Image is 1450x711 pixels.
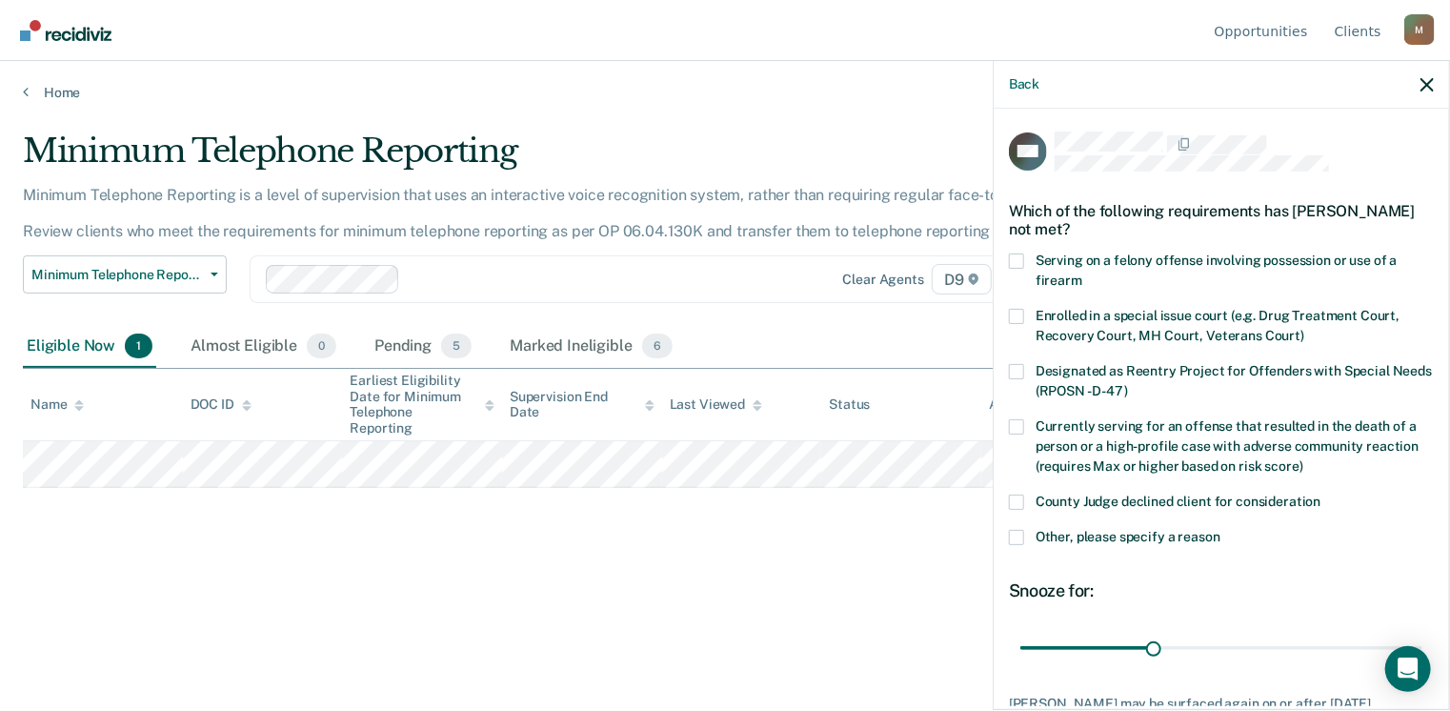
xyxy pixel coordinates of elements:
[1036,308,1400,343] span: Enrolled in a special issue court (e.g. Drug Treatment Court, Recovery Court, MH Court, Veterans ...
[23,84,1427,101] a: Home
[1009,580,1434,601] div: Snooze for:
[23,186,1103,240] p: Minimum Telephone Reporting is a level of supervision that uses an interactive voice recognition ...
[441,334,472,358] span: 5
[187,326,340,368] div: Almost Eligible
[843,272,924,288] div: Clear agents
[371,326,475,368] div: Pending
[1404,14,1435,45] div: M
[30,396,84,413] div: Name
[350,373,494,437] div: Earliest Eligibility Date for Minimum Telephone Reporting
[989,396,1078,413] div: Assigned to
[670,396,762,413] div: Last Viewed
[23,132,1111,186] div: Minimum Telephone Reporting
[642,334,673,358] span: 6
[1036,363,1432,398] span: Designated as Reentry Project for Offenders with Special Needs (RPOSN - D-47)
[1385,646,1431,692] div: Open Intercom Messenger
[1036,253,1398,288] span: Serving on a felony offense involving possession or use of a firearm
[506,326,676,368] div: Marked Ineligible
[1036,529,1220,544] span: Other, please specify a reason
[125,334,152,358] span: 1
[307,334,336,358] span: 0
[829,396,870,413] div: Status
[932,264,992,295] span: D9
[1009,76,1039,92] button: Back
[191,396,252,413] div: DOC ID
[510,389,655,421] div: Supervision End Date
[1036,418,1419,474] span: Currently serving for an offense that resulted in the death of a person or a high-profile case wi...
[1404,14,1435,45] button: Profile dropdown button
[31,267,203,283] span: Minimum Telephone Reporting
[1009,187,1434,254] div: Which of the following requirements has [PERSON_NAME] not met?
[20,20,111,41] img: Recidiviz
[1036,494,1321,509] span: County Judge declined client for consideration
[23,326,156,368] div: Eligible Now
